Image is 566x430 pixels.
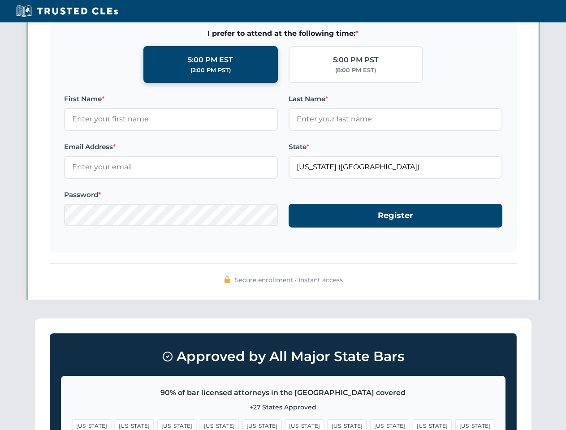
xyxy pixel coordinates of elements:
[224,276,231,283] img: 🔒
[72,402,494,412] p: +27 States Approved
[188,54,233,66] div: 5:00 PM EST
[289,204,502,228] button: Register
[289,94,502,104] label: Last Name
[333,54,379,66] div: 5:00 PM PST
[64,189,278,200] label: Password
[289,108,502,130] input: Enter your last name
[64,94,278,104] label: First Name
[190,66,231,75] div: (2:00 PM PST)
[72,387,494,399] p: 90% of bar licensed attorneys in the [GEOGRAPHIC_DATA] covered
[64,142,278,152] label: Email Address
[289,142,502,152] label: State
[64,156,278,178] input: Enter your email
[289,156,502,178] input: Florida (FL)
[61,344,506,369] h3: Approved by All Major State Bars
[235,275,343,285] span: Secure enrollment • Instant access
[335,66,376,75] div: (8:00 PM EST)
[64,108,278,130] input: Enter your first name
[13,4,121,18] img: Trusted CLEs
[64,28,502,39] span: I prefer to attend at the following time:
